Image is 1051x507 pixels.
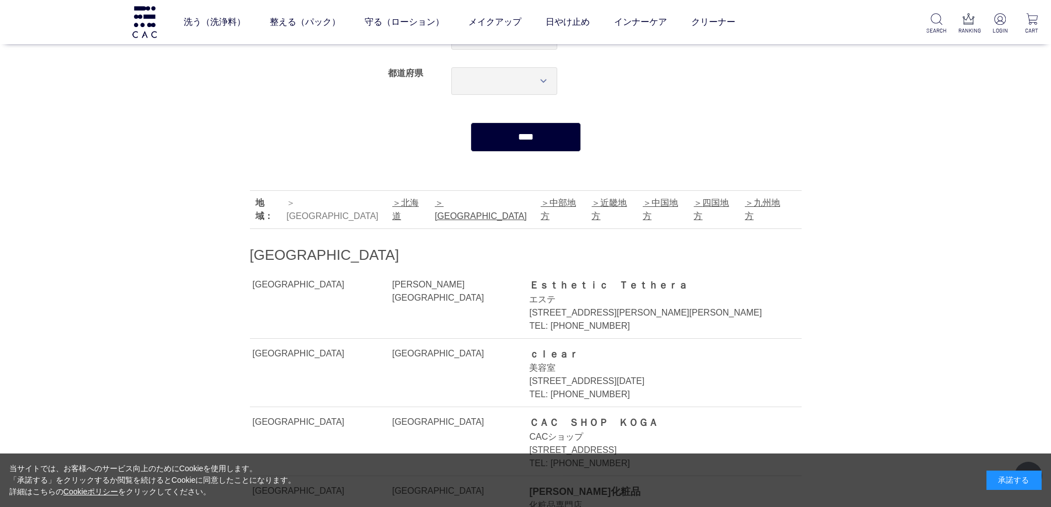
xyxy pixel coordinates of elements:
a: 近畿地方 [591,198,627,221]
a: SEARCH [926,13,947,35]
a: [GEOGRAPHIC_DATA] [286,198,378,221]
div: [STREET_ADDRESS][DATE] [529,375,776,388]
a: CART [1022,13,1042,35]
a: 洗う（洗浄料） [184,7,246,38]
div: [STREET_ADDRESS] [529,444,776,457]
a: 九州地方 [745,198,780,221]
div: 美容室 [529,361,776,375]
a: Cookieポリシー [63,487,119,496]
div: 地域： [255,196,281,223]
a: 四国地方 [693,198,729,221]
div: TEL: [PHONE_NUMBER] [529,319,776,333]
a: 整える（パック） [270,7,340,38]
a: 中部地方 [541,198,576,221]
a: クリーナー [691,7,735,38]
a: 中国地方 [643,198,678,221]
div: [STREET_ADDRESS][PERSON_NAME][PERSON_NAME] [529,306,776,319]
div: ＣＡＣ ＳＨＯＰ ＫＯＧＡ [529,415,776,430]
div: [GEOGRAPHIC_DATA] [392,347,516,360]
div: TEL: [PHONE_NUMBER] [529,388,776,401]
div: [GEOGRAPHIC_DATA] [253,415,390,429]
div: [PERSON_NAME][GEOGRAPHIC_DATA] [392,278,516,305]
p: SEARCH [926,26,947,35]
a: RANKING [958,13,979,35]
div: CACショップ [529,430,776,444]
div: エステ [529,293,776,306]
h2: [GEOGRAPHIC_DATA] [250,246,802,265]
a: インナーケア [614,7,667,38]
div: ｃｌｅａｒ [529,347,776,361]
div: [GEOGRAPHIC_DATA] [253,347,390,360]
div: 承諾する [986,471,1042,490]
a: LOGIN [990,13,1010,35]
div: 当サイトでは、お客様へのサービス向上のためにCookieを使用します。 「承諾する」をクリックするか閲覧を続けるとCookieに同意したことになります。 詳細はこちらの をクリックしてください。 [9,463,296,498]
a: 守る（ローション） [365,7,444,38]
div: [GEOGRAPHIC_DATA] [253,278,390,291]
a: 日やけ止め [546,7,590,38]
div: Ｅｓｔｈｅｔｉｃ Ｔｅｔｈｅｒａ [529,278,776,292]
p: RANKING [958,26,979,35]
a: 北海道 [392,198,419,221]
img: logo [131,6,158,38]
p: CART [1022,26,1042,35]
label: 都道府県 [388,68,423,78]
a: [GEOGRAPHIC_DATA] [435,198,527,221]
div: [GEOGRAPHIC_DATA] [392,415,516,429]
a: メイクアップ [468,7,521,38]
p: LOGIN [990,26,1010,35]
